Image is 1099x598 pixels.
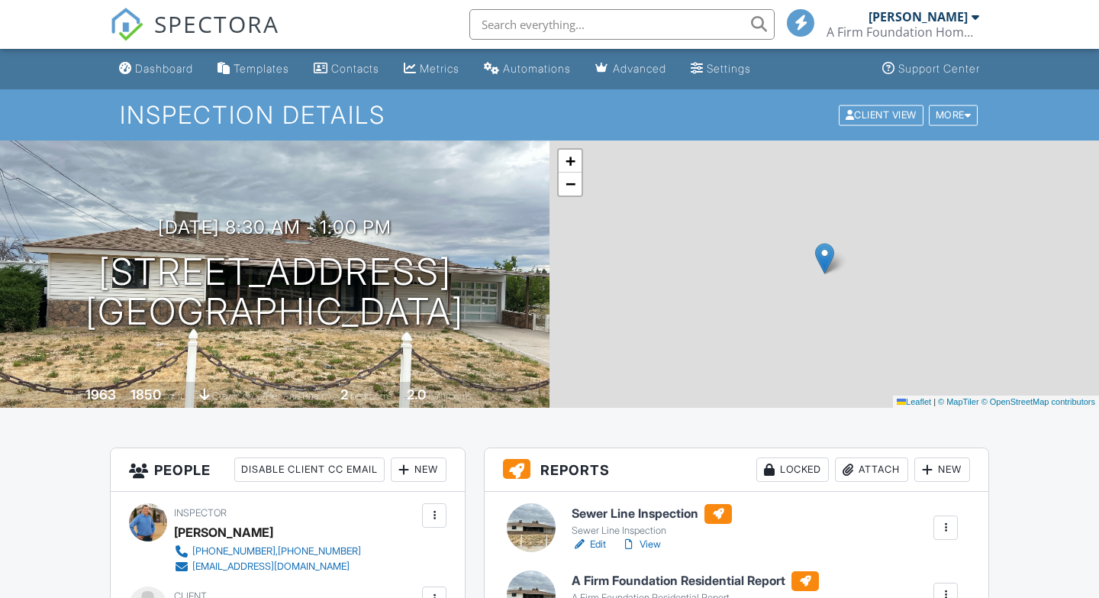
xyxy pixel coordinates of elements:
div: Advanced [613,62,666,75]
a: Metrics [398,55,466,83]
h6: Sewer Line Inspection [572,504,732,524]
a: Leaflet [897,397,931,406]
a: Advanced [589,55,672,83]
div: 2 [340,386,348,402]
span: SPECTORA [154,8,279,40]
div: [EMAIL_ADDRESS][DOMAIN_NAME] [192,561,350,573]
span: Inspector [174,507,227,519]
div: Contacts [331,62,379,75]
div: Client View [839,105,923,125]
div: [PHONE_NUMBER],[PHONE_NUMBER] [192,545,361,558]
div: 1850 [131,386,161,402]
span: Built [66,390,83,402]
div: A Firm Foundation Home and Building Inspection [827,24,979,40]
a: [EMAIL_ADDRESS][DOMAIN_NAME] [174,559,361,574]
div: Metrics [420,62,459,75]
a: View [621,537,661,552]
a: Client View [837,108,927,120]
img: Marker [815,243,834,274]
a: © MapTiler [938,397,979,406]
a: Sewer Line Inspection Sewer Line Inspection [572,504,732,538]
div: Automations [503,62,571,75]
a: Settings [685,55,757,83]
span: bedrooms [350,390,392,402]
span: Crawl Space/Pier and Beam [212,390,326,402]
span: − [566,174,575,193]
div: Settings [707,62,751,75]
h3: People [111,448,465,492]
div: Disable Client CC Email [234,457,385,482]
div: New [914,457,970,482]
div: 1963 [85,386,116,402]
div: [PERSON_NAME] [869,9,968,24]
span: + [566,151,575,170]
div: [PERSON_NAME] [174,521,273,544]
div: Sewer Line Inspection [572,525,732,537]
div: Templates [234,62,289,75]
div: 2.0 [407,386,426,402]
a: Zoom in [559,150,582,173]
a: Edit [572,537,606,552]
a: [PHONE_NUMBER],[PHONE_NUMBER] [174,544,361,559]
div: Attach [835,457,908,482]
div: Locked [756,457,829,482]
h3: Reports [485,448,988,492]
span: sq. ft. [163,390,185,402]
span: | [933,397,936,406]
span: bathrooms [428,390,472,402]
h3: [DATE] 8:30 am - 1:00 pm [158,217,392,238]
a: SPECTORA [110,21,279,53]
a: Automations (Basic) [478,55,577,83]
a: © OpenStreetMap contributors [981,397,1095,406]
div: Dashboard [135,62,193,75]
div: New [391,457,446,482]
div: Support Center [898,62,980,75]
a: Support Center [876,55,986,83]
h1: Inspection Details [120,102,979,128]
img: The Best Home Inspection Software - Spectora [110,8,143,41]
a: Dashboard [113,55,199,83]
a: Templates [211,55,295,83]
div: More [929,105,978,125]
h1: [STREET_ADDRESS] [GEOGRAPHIC_DATA] [85,252,464,333]
input: Search everything... [469,9,775,40]
h6: A Firm Foundation Residential Report [572,571,819,591]
a: Zoom out [559,173,582,196]
a: Contacts [308,55,385,83]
